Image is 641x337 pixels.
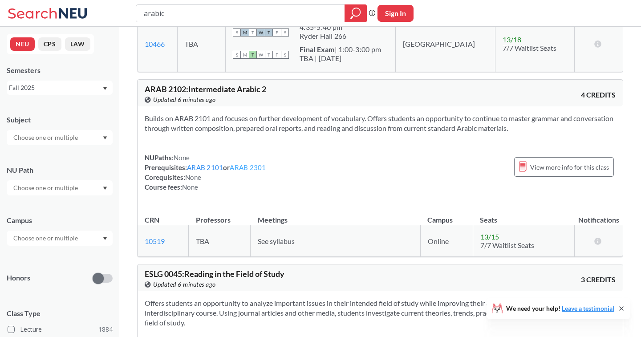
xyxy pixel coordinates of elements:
span: S [281,51,289,59]
span: 7/7 Waitlist Seats [503,44,556,52]
a: ARAB 2101 [187,163,223,171]
th: Meetings [251,206,421,225]
th: Campus [420,206,473,225]
span: 13 / 15 [480,232,499,241]
span: Class Type [7,309,113,318]
span: W [257,51,265,59]
span: Updated 6 minutes ago [153,280,216,289]
div: CRN [145,215,159,225]
input: Choose one or multiple [9,233,84,244]
span: M [241,51,249,59]
div: Fall 2025 [9,83,102,93]
button: Sign In [377,5,414,22]
span: None [182,183,198,191]
span: W [257,28,265,37]
svg: Dropdown arrow [103,87,107,90]
a: Leave a testimonial [562,305,614,312]
th: Professors [189,206,251,225]
p: Honors [7,273,30,283]
svg: Dropdown arrow [103,187,107,190]
div: NUPaths: Prerequisites: or Corequisites: Course fees: [145,153,266,192]
span: F [273,28,281,37]
button: NEU [10,37,35,51]
section: Offers students an opportunity to analyze important issues in their intended field of study while... [145,298,616,328]
span: ARAB 2102 : Intermediate Arabic 2 [145,84,266,94]
span: T [265,28,273,37]
div: magnifying glass [345,4,367,22]
div: Campus [7,215,113,225]
a: 10466 [145,40,165,48]
span: M [241,28,249,37]
span: S [281,28,289,37]
div: Dropdown arrow [7,180,113,195]
span: T [265,51,273,59]
th: Notifications [574,206,623,225]
input: Choose one or multiple [9,183,84,193]
div: 4:35 - 5:40 pm [300,23,347,32]
td: TBA [177,16,225,72]
span: Updated 6 minutes ago [153,95,216,105]
button: CPS [38,37,61,51]
div: Semesters [7,65,113,75]
button: LAW [65,37,90,51]
span: T [249,51,257,59]
svg: Dropdown arrow [103,136,107,140]
span: None [174,154,190,162]
span: 7/7 Waitlist Seats [480,241,534,249]
span: We need your help! [506,305,614,312]
td: TBA [189,225,251,257]
span: T [249,28,257,37]
div: Dropdown arrow [7,130,113,145]
span: None [185,173,201,181]
div: Dropdown arrow [7,231,113,246]
span: 13 / 18 [503,35,521,44]
td: Online [420,225,473,257]
div: NU Path [7,165,113,175]
span: View more info for this class [530,162,609,173]
span: S [233,51,241,59]
a: ARAB 2301 [230,163,266,171]
th: Seats [473,206,574,225]
span: ESLG 0045 : Reading in the Field of Study [145,269,284,279]
label: Lecture [8,324,113,335]
input: Choose one or multiple [9,132,84,143]
span: See syllabus [258,237,295,245]
td: [GEOGRAPHIC_DATA] [395,16,495,72]
div: Ryder Hall 266 [300,32,347,41]
span: F [273,51,281,59]
span: 1884 [98,325,113,334]
svg: magnifying glass [350,7,361,20]
span: S [233,28,241,37]
input: Class, professor, course number, "phrase" [143,6,338,21]
svg: Dropdown arrow [103,237,107,240]
span: 4 CREDITS [581,90,616,100]
div: | 1:00-3:00 pm [300,45,381,54]
section: Builds on ARAB 2101 and focuses on further development of vocabulary. Offers students an opportun... [145,114,616,133]
div: Subject [7,115,113,125]
b: Final Exam [300,45,335,53]
span: 3 CREDITS [581,275,616,284]
a: 10519 [145,237,165,245]
div: Fall 2025Dropdown arrow [7,81,113,95]
div: TBA | [DATE] [300,54,381,63]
